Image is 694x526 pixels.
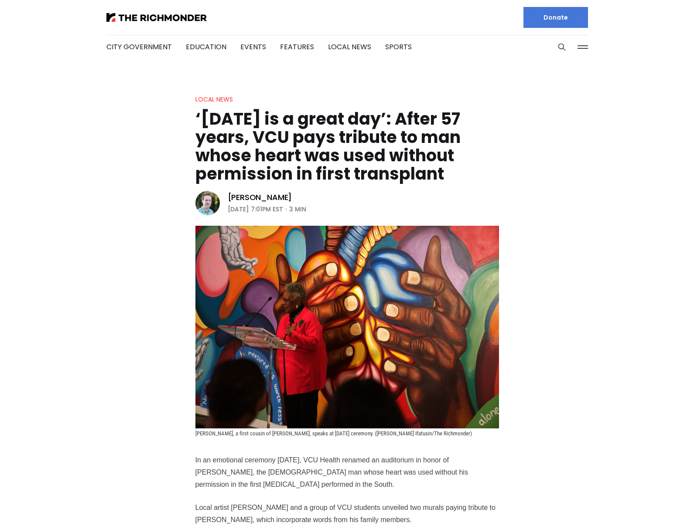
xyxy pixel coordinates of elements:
[106,13,207,22] img: The Richmonder
[228,204,283,214] time: [DATE] 7:01PM EST
[106,42,172,52] a: City Government
[385,42,412,52] a: Sports
[280,42,314,52] a: Features
[186,42,226,52] a: Education
[195,226,499,428] img: ‘Today is a great day’: After 57 years, VCU pays tribute to man whose heart was used without perm...
[195,191,220,215] img: Michael Phillips
[195,454,499,491] p: In an emotional ceremony [DATE], VCU Health renamed an auditorium in honor of [PERSON_NAME], the ...
[555,41,568,54] button: Search this site
[523,7,588,28] a: Donate
[240,42,266,52] a: Events
[195,502,499,526] p: Local artist [PERSON_NAME] and a group of VCU students unveiled two murals paying tribute to [PER...
[289,204,306,214] span: 3 min
[195,430,472,437] span: [PERSON_NAME], a first cousin of [PERSON_NAME], speaks at [DATE] ceremony. ([PERSON_NAME] Ifatusi...
[195,95,233,104] a: Local News
[328,42,371,52] a: Local News
[228,192,292,203] a: [PERSON_NAME]
[195,110,499,183] h1: ‘[DATE] is a great day’: After 57 years, VCU pays tribute to man whose heart was used without per...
